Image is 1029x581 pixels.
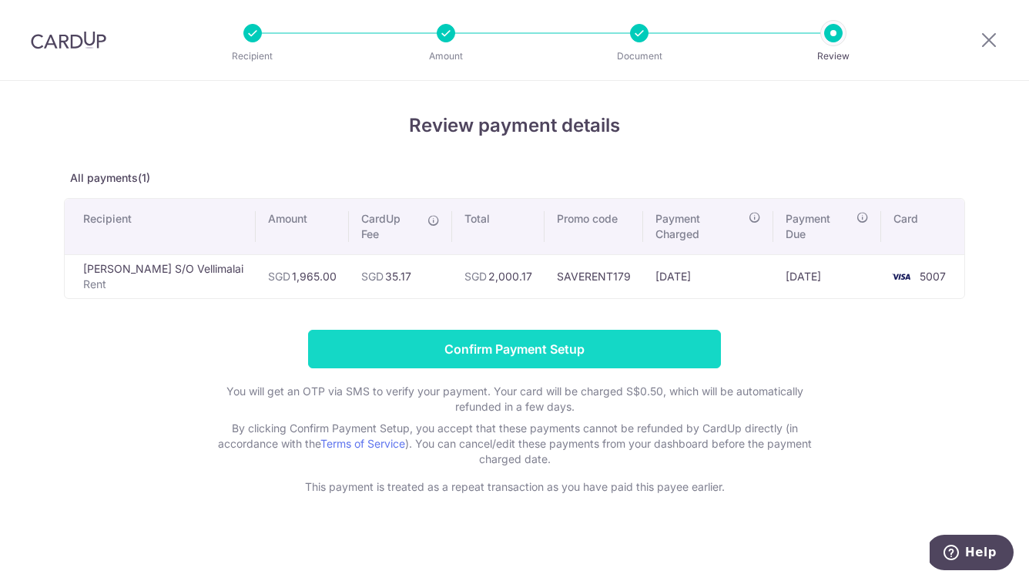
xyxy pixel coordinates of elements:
td: [DATE] [773,254,881,298]
td: 1,965.00 [256,254,349,298]
td: 2,000.17 [452,254,545,298]
span: SGD [464,270,487,283]
p: By clicking Confirm Payment Setup, you accept that these payments cannot be refunded by CardUp di... [206,421,823,467]
td: SAVERENT179 [545,254,643,298]
iframe: Opens a widget where you can find more information [930,535,1014,573]
span: CardUp Fee [361,211,420,242]
a: Terms of Service [320,437,405,450]
span: SGD [361,270,384,283]
td: [DATE] [643,254,773,298]
p: Recipient [196,49,310,64]
p: This payment is treated as a repeat transaction as you have paid this payee earlier. [206,479,823,495]
span: 5007 [920,270,946,283]
p: Rent [83,277,243,292]
h4: Review payment details [64,112,965,139]
p: You will get an OTP via SMS to verify your payment. Your card will be charged S$0.50, which will ... [206,384,823,415]
span: SGD [268,270,290,283]
p: All payments(1) [64,170,965,186]
td: [PERSON_NAME] S/O Vellimalai [65,254,256,298]
p: Amount [389,49,503,64]
td: 35.17 [349,254,452,298]
th: Card [881,199,964,254]
p: Review [776,49,890,64]
p: Document [582,49,696,64]
th: Amount [256,199,349,254]
img: CardUp [31,31,106,49]
span: Payment Due [786,211,852,242]
input: Confirm Payment Setup [308,330,721,368]
img: <span class="translation_missing" title="translation missing: en.account_steps.new_confirm_form.b... [886,267,917,286]
span: Payment Charged [655,211,744,242]
th: Promo code [545,199,643,254]
th: Total [452,199,545,254]
th: Recipient [65,199,256,254]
